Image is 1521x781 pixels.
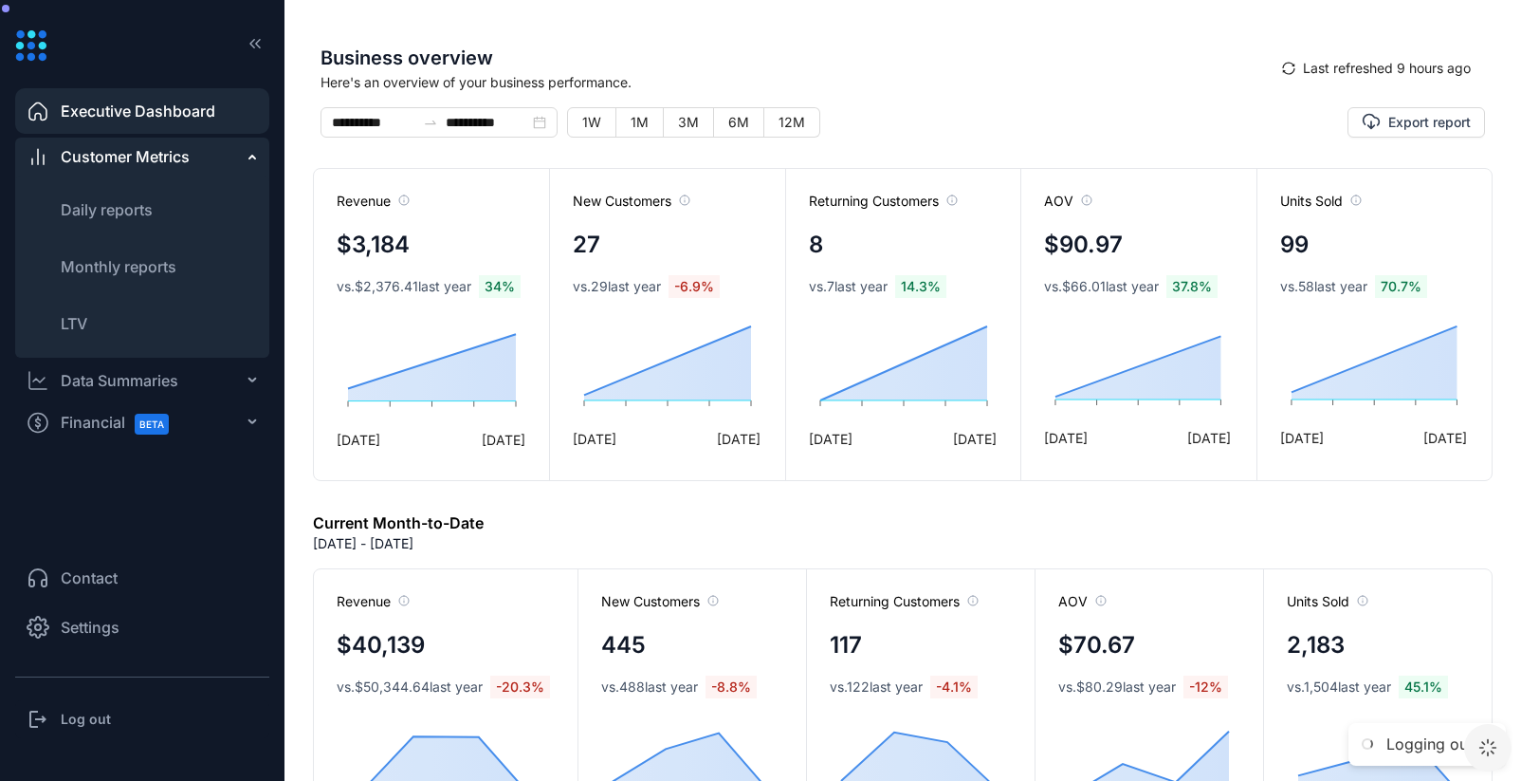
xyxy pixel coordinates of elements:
[582,114,601,130] span: 1W
[809,429,852,449] span: [DATE]
[830,592,979,611] span: Returning Customers
[321,44,1268,72] span: Business overview
[337,192,410,211] span: Revenue
[1187,428,1231,448] span: [DATE]
[1166,275,1218,298] span: 37.8 %
[809,228,823,262] h4: 8
[1388,113,1471,132] span: Export report
[321,72,1268,92] span: Here's an overview of your business performance.
[830,678,923,697] span: vs. 122 last year
[1375,275,1427,298] span: 70.7 %
[809,277,888,296] span: vs. 7 last year
[337,228,410,262] h4: $3,184
[1280,277,1367,296] span: vs. 58 last year
[423,115,438,130] span: to
[809,192,958,211] span: Returning Customers
[895,275,946,298] span: 14.3 %
[953,429,997,449] span: [DATE]
[337,277,471,296] span: vs. $2,376.41 last year
[61,200,153,219] span: Daily reports
[1058,592,1107,611] span: AOV
[337,430,380,450] span: [DATE]
[1347,107,1485,138] button: Export report
[1287,592,1368,611] span: Units Sold
[779,114,805,130] span: 12M
[313,534,413,553] p: [DATE] - [DATE]
[135,414,169,435] span: BETA
[61,369,178,392] div: Data Summaries
[61,100,215,122] span: Executive Dashboard
[631,114,649,130] span: 1M
[479,275,521,298] span: 34 %
[930,676,978,698] span: -4.1 %
[573,429,616,449] span: [DATE]
[1268,53,1485,84] button: syncLast refreshed 9 hours ago
[61,616,119,639] span: Settings
[830,628,862,662] h4: 117
[61,567,118,589] span: Contact
[728,114,749,130] span: 6M
[573,228,600,262] h4: 27
[337,628,425,662] h4: $40,139
[1280,428,1324,448] span: [DATE]
[1044,228,1123,262] h4: $90.97
[573,192,690,211] span: New Customers
[706,676,757,698] span: -8.8 %
[61,145,190,168] span: Customer Metrics
[573,277,661,296] span: vs. 29 last year
[717,429,760,449] span: [DATE]
[1058,628,1135,662] h4: $70.67
[1044,428,1088,448] span: [DATE]
[423,115,438,130] span: swap-right
[61,401,186,444] span: Financial
[1423,428,1467,448] span: [DATE]
[678,114,699,130] span: 3M
[490,676,550,698] span: -20.3 %
[337,678,483,697] span: vs. $50,344.64 last year
[1280,228,1309,262] h4: 99
[601,678,698,697] span: vs. 488 last year
[669,275,720,298] span: -6.9 %
[61,710,111,729] h3: Log out
[337,592,410,611] span: Revenue
[482,430,525,450] span: [DATE]
[601,628,646,662] h4: 445
[61,314,87,333] span: LTV
[61,257,176,276] span: Monthly reports
[601,592,719,611] span: New Customers
[313,511,484,534] h6: Current Month-to-Date
[1058,678,1176,697] span: vs. $80.29 last year
[1282,62,1295,75] span: sync
[1044,192,1092,211] span: AOV
[1044,277,1159,296] span: vs. $66.01 last year
[1280,192,1362,211] span: Units Sold
[1303,58,1471,79] span: Last refreshed 9 hours ago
